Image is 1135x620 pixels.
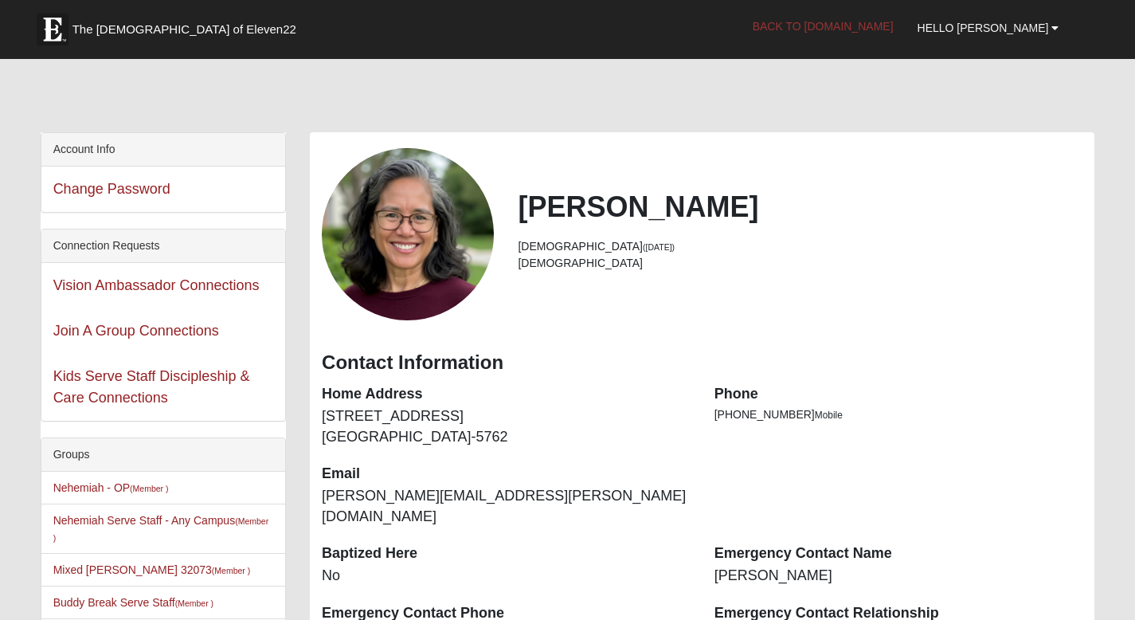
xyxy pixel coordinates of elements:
img: Eleven22 logo [37,14,68,45]
small: (Member ) [130,484,168,493]
a: Buddy Break Serve Staff(Member ) [53,596,213,609]
span: Mobile [815,410,843,421]
a: Nehemiah - OP(Member ) [53,481,169,494]
a: Hello [PERSON_NAME] [906,8,1071,48]
small: (Member ) [212,566,250,575]
dd: [PERSON_NAME][EMAIL_ADDRESS][PERSON_NAME][DOMAIN_NAME] [322,486,691,527]
dt: Email [322,464,691,485]
dt: Baptized Here [322,543,691,564]
li: [DEMOGRAPHIC_DATA] [518,238,1082,255]
small: (Member ) [175,598,213,608]
span: Hello [PERSON_NAME] [918,22,1049,34]
a: Nehemiah Serve Staff - Any Campus(Member ) [53,514,269,543]
dt: Emergency Contact Name [714,543,1083,564]
div: Connection Requests [41,230,285,263]
li: [DEMOGRAPHIC_DATA] [518,255,1082,272]
dd: No [322,566,691,587]
li: [PHONE_NUMBER] [714,406,1083,423]
div: Groups [41,438,285,472]
a: Mixed [PERSON_NAME] 32073(Member ) [53,563,251,576]
dd: [STREET_ADDRESS] [GEOGRAPHIC_DATA]-5762 [322,406,691,447]
h3: Contact Information [322,351,1082,375]
dt: Phone [714,384,1083,405]
a: Back to [DOMAIN_NAME] [741,6,906,46]
a: View Fullsize Photo [322,148,494,320]
a: Join A Group Connections [53,323,219,339]
div: Account Info [41,133,285,167]
span: The [DEMOGRAPHIC_DATA] of Eleven22 [72,22,296,37]
a: Kids Serve Staff Discipleship & Care Connections [53,368,250,406]
a: The [DEMOGRAPHIC_DATA] of Eleven22 [29,6,347,45]
a: Vision Ambassador Connections [53,277,260,293]
a: Change Password [53,181,170,197]
dt: Home Address [322,384,691,405]
small: ([DATE]) [643,242,675,252]
dd: [PERSON_NAME] [714,566,1083,587]
h2: [PERSON_NAME] [518,190,1082,224]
